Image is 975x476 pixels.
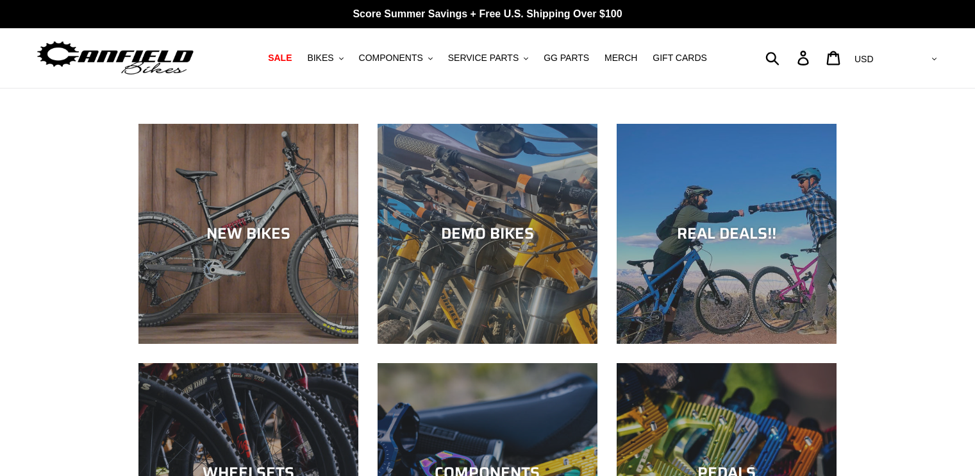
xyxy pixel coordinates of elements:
[268,53,292,64] span: SALE
[138,225,358,243] div: NEW BIKES
[448,53,519,64] span: SERVICE PARTS
[378,225,597,243] div: DEMO BIKES
[646,49,713,67] a: GIFT CARDS
[378,124,597,344] a: DEMO BIKES
[301,49,349,67] button: BIKES
[653,53,707,64] span: GIFT CARDS
[617,225,837,243] div: REAL DEALS!!
[138,124,358,344] a: NEW BIKES
[359,53,423,64] span: COMPONENTS
[262,49,298,67] a: SALE
[772,44,805,72] input: Search
[442,49,535,67] button: SERVICE PARTS
[353,49,439,67] button: COMPONENTS
[537,49,596,67] a: GG PARTS
[617,124,837,344] a: REAL DEALS!!
[598,49,644,67] a: MERCH
[35,38,196,78] img: Canfield Bikes
[604,53,637,64] span: MERCH
[544,53,589,64] span: GG PARTS
[307,53,333,64] span: BIKES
